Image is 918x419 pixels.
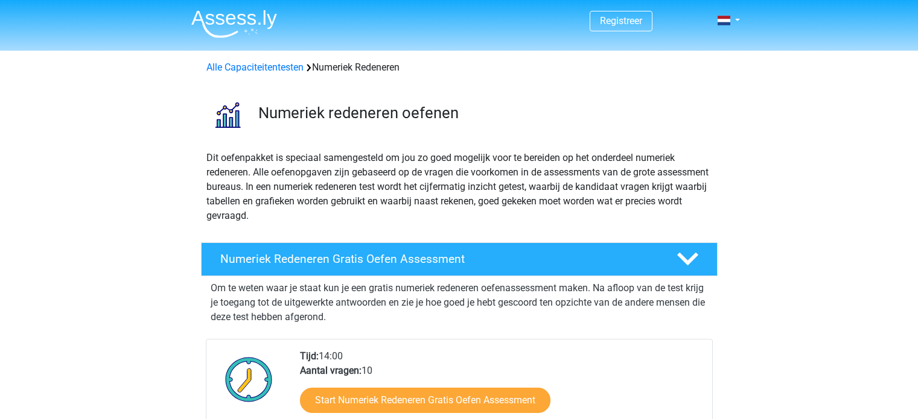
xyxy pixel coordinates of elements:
[600,15,642,27] a: Registreer
[300,350,319,362] b: Tijd:
[220,252,657,266] h4: Numeriek Redeneren Gratis Oefen Assessment
[206,61,304,73] a: Alle Capaciteitentesten
[202,89,253,140] img: numeriek redeneren
[300,365,362,376] b: Aantal vragen:
[258,104,708,122] h3: Numeriek redeneren oefenen
[206,151,712,223] p: Dit oefenpakket is speciaal samengesteld om jou zo goed mogelijk voor te bereiden op het onderdee...
[202,60,717,75] div: Numeriek Redeneren
[191,10,277,38] img: Assessly
[211,281,708,324] p: Om te weten waar je staat kun je een gratis numeriek redeneren oefenassessment maken. Na afloop v...
[218,349,279,409] img: Klok
[196,242,722,276] a: Numeriek Redeneren Gratis Oefen Assessment
[300,388,550,413] a: Start Numeriek Redeneren Gratis Oefen Assessment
